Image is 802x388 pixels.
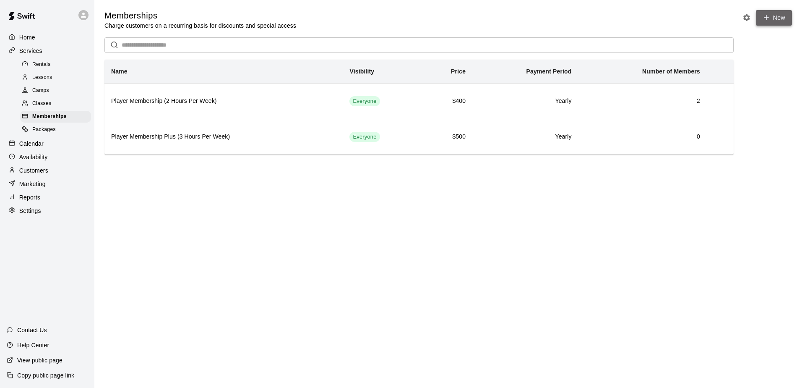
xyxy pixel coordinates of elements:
a: Calendar [7,137,88,150]
h6: $400 [428,97,466,106]
div: Packages [20,124,91,136]
p: Customers [19,166,48,175]
span: Everyone [349,97,380,105]
a: Rentals [20,58,94,71]
a: Services [7,45,88,57]
span: Memberships [32,113,67,121]
p: Help Center [17,341,49,349]
h6: Yearly [479,97,571,106]
a: New [756,10,792,26]
div: Camps [20,85,91,97]
p: Charge customers on a recurring basis for discounts and special access [104,21,296,30]
p: Copy public page link [17,371,74,380]
b: Number of Members [642,68,700,75]
a: Marketing [7,178,88,190]
a: Customers [7,164,88,177]
span: Packages [32,126,56,134]
a: Settings [7,204,88,217]
div: Classes [20,98,91,110]
p: Availability [19,153,48,161]
b: Visibility [349,68,374,75]
div: Lessons [20,72,91,84]
h6: $500 [428,132,466,142]
h6: Yearly [479,132,571,142]
h6: 0 [585,132,700,142]
h6: Player Membership (2 Hours Per Week) [111,97,336,106]
p: Marketing [19,180,46,188]
span: Lessons [32,73,52,82]
table: simple table [104,60,734,155]
p: Reports [19,193,40,202]
a: Memberships [20,110,94,123]
p: Contact Us [17,326,47,334]
div: Rentals [20,59,91,71]
p: Home [19,33,35,42]
span: Rentals [32,60,51,69]
b: Payment Period [526,68,572,75]
a: Lessons [20,71,94,84]
div: This membership is visible to all customers [349,96,380,106]
a: Home [7,31,88,44]
p: View public page [17,356,62,364]
span: Everyone [349,133,380,141]
a: Classes [20,97,94,110]
a: Packages [20,123,94,136]
a: Reports [7,191,88,204]
b: Price [451,68,466,75]
b: Name [111,68,128,75]
h6: 2 [585,97,700,106]
a: Availability [7,151,88,163]
p: Settings [19,207,41,215]
h5: Memberships [104,10,296,21]
div: Memberships [20,111,91,123]
span: Camps [32,87,49,95]
a: Camps [20,84,94,97]
p: Calendar [19,139,44,148]
div: This membership is visible to all customers [349,132,380,142]
h6: Player Membership Plus (3 Hours Per Week) [111,132,336,142]
span: Classes [32,100,51,108]
p: Services [19,47,42,55]
button: Memberships settings [740,11,753,24]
